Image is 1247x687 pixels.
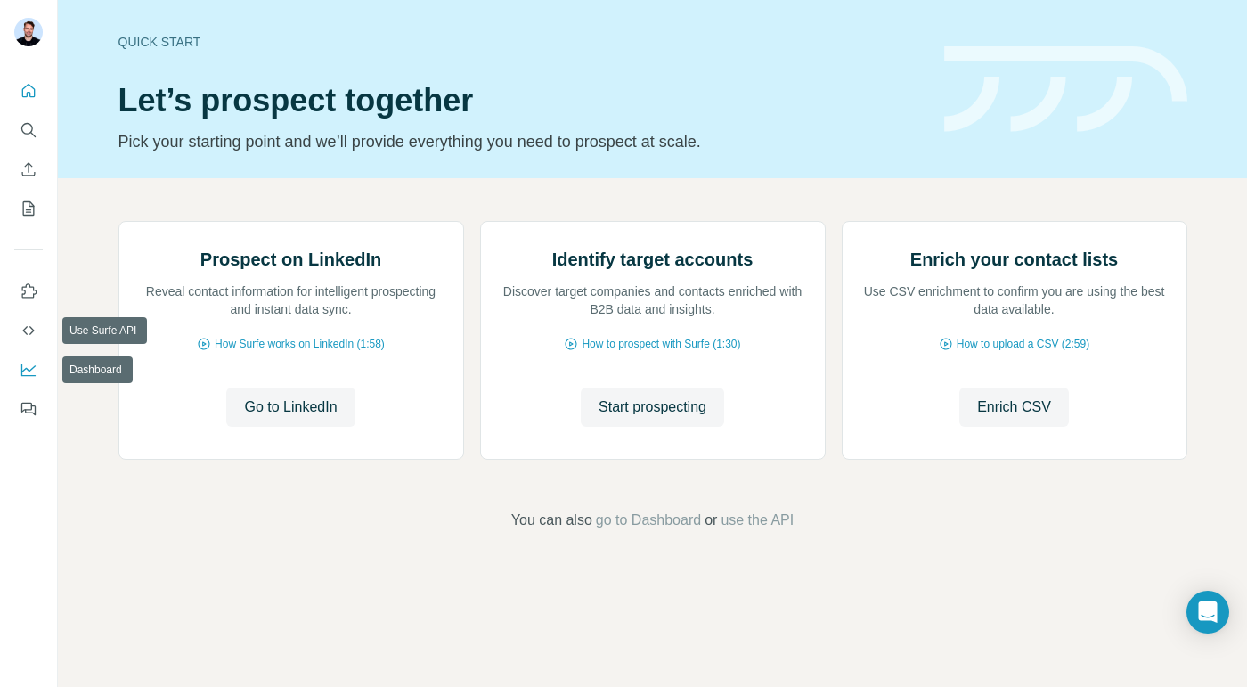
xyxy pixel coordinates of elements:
[118,33,923,51] div: Quick start
[581,388,724,427] button: Start prospecting
[705,510,717,531] span: or
[118,129,923,154] p: Pick your starting point and we’ll provide everything you need to prospect at scale.
[14,315,43,347] button: Use Surfe API
[959,388,1069,427] button: Enrich CSV
[14,114,43,146] button: Search
[200,247,381,272] h2: Prospect on LinkedIn
[511,510,592,531] span: You can also
[582,336,740,352] span: How to prospect with Surfe (1:30)
[14,153,43,185] button: Enrich CSV
[14,354,43,386] button: Dashboard
[1186,591,1229,634] div: Open Intercom Messenger
[860,282,1169,318] p: Use CSV enrichment to confirm you are using the best data available.
[977,397,1051,418] span: Enrich CSV
[118,83,923,119] h1: Let’s prospect together
[14,393,43,425] button: Feedback
[215,336,385,352] span: How Surfe works on LinkedIn (1:58)
[721,510,794,531] button: use the API
[137,282,445,318] p: Reveal contact information for intelligent prospecting and instant data sync.
[244,397,337,418] span: Go to LinkedIn
[14,18,43,46] img: Avatar
[14,192,43,225] button: My lists
[14,275,43,307] button: Use Surfe on LinkedIn
[599,397,706,418] span: Start prospecting
[552,247,754,272] h2: Identify target accounts
[944,46,1187,133] img: banner
[910,247,1118,272] h2: Enrich your contact lists
[14,75,43,107] button: Quick start
[226,388,355,427] button: Go to LinkedIn
[596,510,701,531] button: go to Dashboard
[499,282,807,318] p: Discover target companies and contacts enriched with B2B data and insights.
[957,336,1089,352] span: How to upload a CSV (2:59)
